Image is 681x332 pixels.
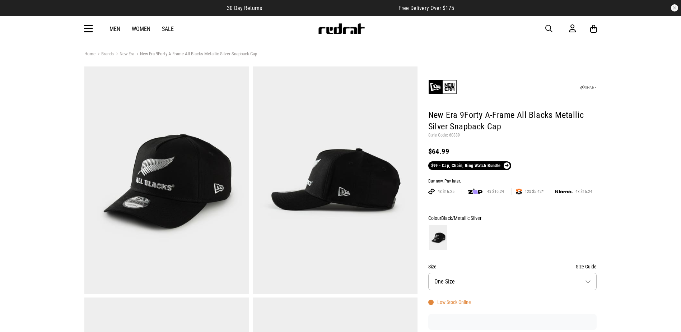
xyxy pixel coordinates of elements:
[428,179,597,184] div: Buy now, Pay later.
[429,225,447,250] img: Black/Metallic Silver
[441,215,481,221] span: Black/Metallic Silver
[576,262,597,271] button: Size Guide
[428,299,471,305] div: Low Stock Online
[428,214,597,222] div: Colour
[84,66,249,294] img: New Era 9forty A-frame All Blacks Metallic Silver Snapback Cap in Black
[484,189,507,194] span: 4x $16.24
[114,51,134,58] a: New Era
[428,318,597,326] iframe: Customer reviews powered by Trustpilot
[428,73,457,101] img: New Era
[276,4,384,11] iframe: Customer reviews powered by Trustpilot
[428,110,597,133] h1: New Era 9Forty A-Frame All Blacks Metallic Silver Snapback Cap
[428,273,597,290] button: One Size
[132,26,150,32] a: Women
[109,26,120,32] a: Men
[95,51,114,58] a: Brands
[522,189,546,194] span: 12x $5.42*
[468,188,482,195] img: zip
[580,85,597,90] a: SHARE
[227,5,262,11] span: 30 Day Returns
[434,278,455,285] span: One Size
[253,66,418,294] img: New Era 9forty A-frame All Blacks Metallic Silver Snapback Cap in Black
[428,133,597,138] p: Style Code: 60889
[555,190,573,194] img: KLARNA
[428,262,597,271] div: Size
[84,51,95,56] a: Home
[134,51,257,58] a: New Era 9Forty A-Frame All Blacks Metallic Silver Snapback Cap
[428,147,597,156] div: $64.99
[428,161,511,170] a: $99 - Cap, Chain, Ring Watch Bundle
[428,189,435,194] img: AFTERPAY
[318,23,365,34] img: Redrat logo
[573,189,595,194] span: 4x $16.24
[398,5,454,11] span: Free Delivery Over $175
[162,26,174,32] a: Sale
[435,189,457,194] span: 4x $16.25
[516,189,522,194] img: SPLITPAY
